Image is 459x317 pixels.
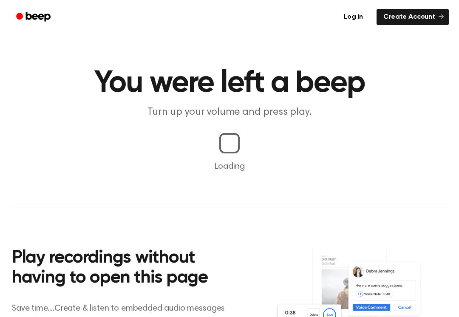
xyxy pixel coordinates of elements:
p: Loading [10,160,449,173]
p: Turn up your volume and press play. [66,105,393,119]
h1: You were left a beep [12,68,447,99]
a: Create Account [377,9,449,25]
h2: Play recordings without having to open this page [12,248,241,289]
a: Log in [335,7,371,27]
a: Beep [10,9,58,25]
